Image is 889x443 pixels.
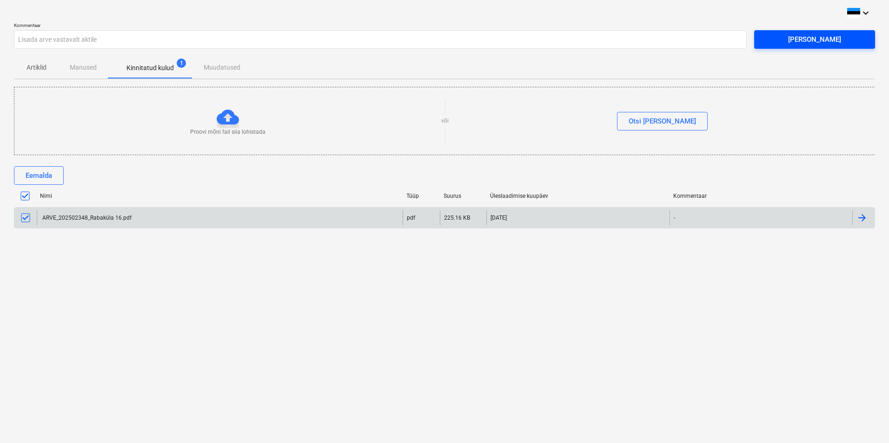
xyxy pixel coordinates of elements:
[25,63,47,72] p: Artiklid
[126,63,174,73] p: Kinnitatud kulud
[441,117,449,125] p: või
[14,87,876,155] div: Proovi mõni fail siia lohistadavõiOtsi [PERSON_NAME]
[444,193,483,199] div: Suurus
[629,115,696,127] div: Otsi [PERSON_NAME]
[444,215,470,221] div: 225.16 KB
[788,33,841,46] div: [PERSON_NAME]
[407,215,415,221] div: pdf
[40,193,399,199] div: Nimi
[190,128,265,136] p: Proovi mõni fail siia lohistada
[14,166,64,185] button: Eemalda
[617,112,708,130] button: Otsi [PERSON_NAME]
[406,193,436,199] div: Tüüp
[41,215,132,221] div: ARVE_202502348_Rabaküla 16.pdf
[673,193,849,199] div: Kommentaar
[754,30,875,49] button: [PERSON_NAME]
[490,193,666,199] div: Üleslaadimise kuupäev
[491,215,507,221] div: [DATE]
[26,169,52,182] div: Eemalda
[177,59,186,68] span: 1
[14,22,747,30] p: Kommentaar
[860,7,871,19] i: keyboard_arrow_down
[674,215,675,221] div: -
